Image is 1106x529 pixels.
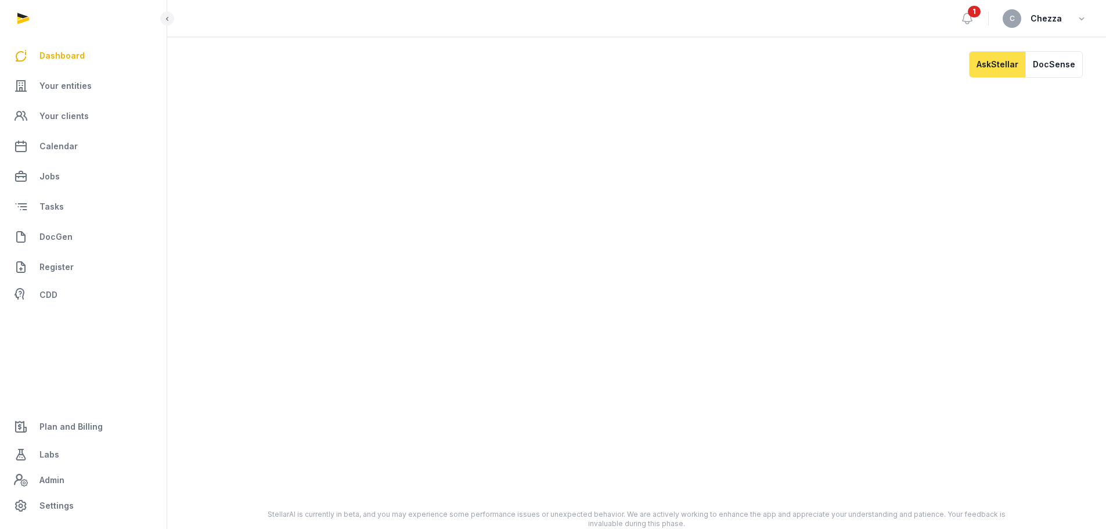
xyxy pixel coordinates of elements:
span: Jobs [39,170,60,183]
button: DocSense [1025,51,1083,78]
a: Plan and Billing [9,413,157,441]
span: Settings [39,499,74,513]
a: Your entities [9,72,157,100]
a: Labs [9,441,157,469]
span: Tasks [39,200,64,214]
a: DocGen [9,223,157,251]
span: Your entities [39,79,92,93]
span: Calendar [39,139,78,153]
span: Chezza [1031,12,1062,26]
a: Settings [9,492,157,520]
span: Register [39,260,74,274]
button: AskStellar [969,51,1025,78]
a: Dashboard [9,42,157,70]
a: Register [9,253,157,281]
button: C [1003,9,1021,28]
a: Tasks [9,193,157,221]
a: Your clients [9,102,157,130]
span: DocGen [39,230,73,244]
div: StellarAI is currently in beta, and you may experience some performance issues or unexpected beha... [261,510,1013,528]
span: Your clients [39,109,89,123]
a: Jobs [9,163,157,190]
span: Plan and Billing [39,420,103,434]
span: Labs [39,448,59,462]
a: Admin [9,469,157,492]
span: 1 [968,6,981,17]
span: C [1010,15,1015,22]
span: Admin [39,473,64,487]
span: CDD [39,288,57,302]
span: Dashboard [39,49,85,63]
a: CDD [9,283,157,307]
a: Calendar [9,132,157,160]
